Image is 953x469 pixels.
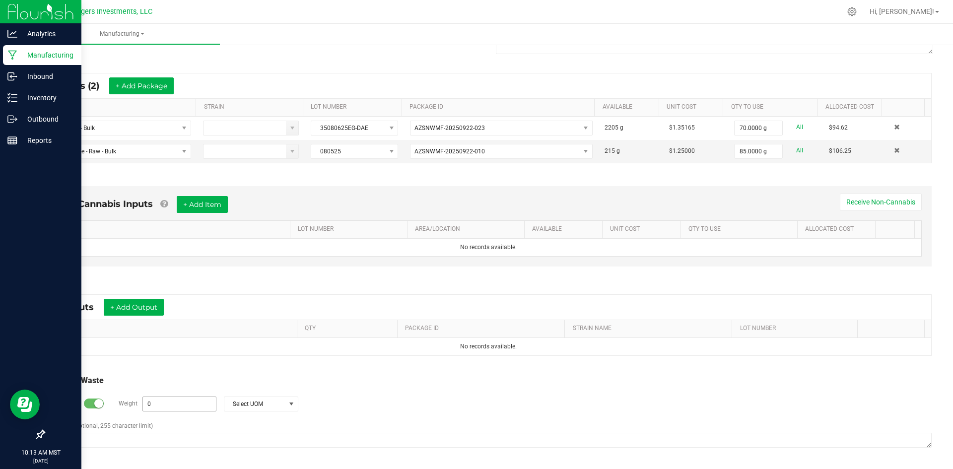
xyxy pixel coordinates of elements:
a: STRAIN NAMESortable [573,325,729,333]
a: Sortable [866,325,921,333]
a: Add Non-Cannabis items that were also consumed in the run (e.g. gloves and packaging); Also add N... [160,199,168,209]
p: Outbound [17,113,77,125]
span: Flower - Bulk [52,121,178,135]
a: LOT NUMBERSortable [740,325,854,333]
span: g [616,147,620,154]
span: g [620,124,623,131]
span: Manufacturing [24,30,220,38]
a: Allocated CostSortable [825,103,878,111]
a: AREA/LOCATIONSortable [415,225,520,233]
p: [DATE] [4,457,77,465]
span: 2205 [605,124,618,131]
inline-svg: Inbound [7,71,17,81]
inline-svg: Manufacturing [7,50,17,60]
a: Sortable [889,103,921,111]
a: ITEMSortable [53,103,192,111]
p: Analytics [17,28,77,40]
p: 10:13 AM MST [4,448,77,457]
a: PACKAGE IDSortable [405,325,561,333]
p: Manufacturing [17,49,77,61]
span: AZSNWMF-20250922-023 [414,125,485,132]
a: Manufacturing [24,24,220,45]
span: 080525 [311,144,385,158]
a: LOT NUMBERSortable [298,225,403,233]
span: 215 [605,147,615,154]
a: AVAILABLESortable [532,225,599,233]
inline-svg: Analytics [7,29,17,39]
span: Non-Cannabis Inputs [55,199,153,209]
span: Life Changers Investments, LLC [50,7,152,16]
a: Allocated CostSortable [805,225,872,233]
label: Weight [119,399,137,408]
a: ITEMSortable [53,325,293,333]
span: 35080625EG-DAE [311,121,385,135]
a: ITEMSortable [63,225,286,233]
p: Inventory [17,92,77,104]
span: NO DATA FOUND [52,144,191,159]
span: Inputs (2) [56,80,109,91]
p: Inbound [17,70,77,82]
span: AZSNWMF-20250922-010 [414,148,485,155]
span: $1.25000 [669,147,695,154]
button: + Add Item [177,196,228,213]
span: $1.35165 [669,124,695,131]
iframe: Resource center [10,390,40,419]
a: LOT NUMBERSortable [311,103,398,111]
td: No records available. [56,239,921,256]
button: + Add Package [109,77,174,94]
label: Comment (optional, 255 character limit) [45,421,153,430]
span: Hi, [PERSON_NAME]! [870,7,934,15]
a: STRAINSortable [204,103,299,111]
inline-svg: Reports [7,135,17,145]
a: QTY TO USESortable [731,103,814,111]
td: No records available. [46,338,931,355]
span: $106.25 [829,147,851,154]
a: Unit CostSortable [667,103,719,111]
a: AVAILABLESortable [603,103,655,111]
span: $94.62 [829,124,848,131]
a: All [796,121,803,134]
a: Sortable [884,225,911,233]
span: NO DATA FOUND [52,121,191,135]
a: QTY TO USESortable [688,225,794,233]
p: Reports [17,134,77,146]
button: Receive Non-Cannabis [840,194,922,210]
inline-svg: Outbound [7,114,17,124]
a: All [796,144,803,157]
button: + Add Output [104,299,164,316]
div: Total Run Waste [45,375,932,387]
a: PACKAGE IDSortable [409,103,591,111]
div: Manage settings [846,7,858,16]
span: Select UOM [224,397,285,411]
span: Distillate - Raw - Bulk [52,144,178,158]
a: QTYSortable [305,325,394,333]
a: Unit CostSortable [610,225,677,233]
inline-svg: Inventory [7,93,17,103]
